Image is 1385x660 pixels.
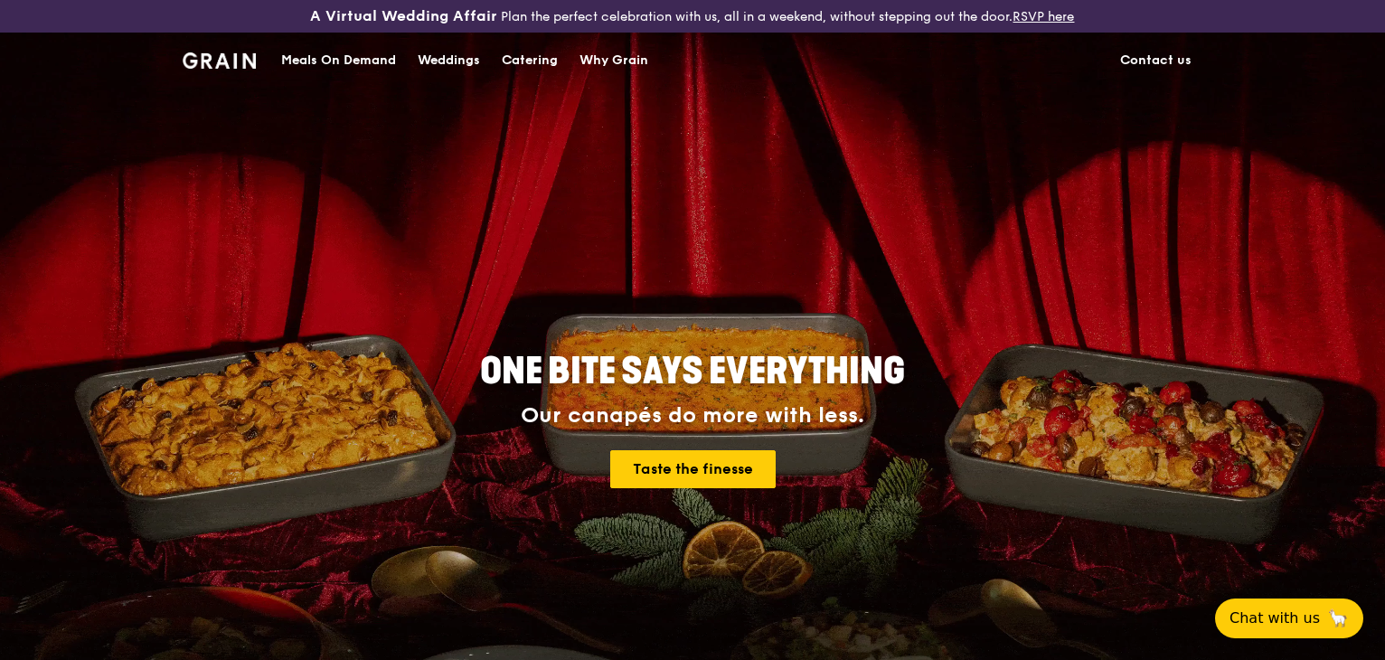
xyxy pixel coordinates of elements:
a: Contact us [1109,33,1202,88]
a: Catering [491,33,569,88]
div: Why Grain [579,33,648,88]
div: Our canapés do more with less. [367,403,1018,429]
div: Catering [502,33,558,88]
div: Weddings [418,33,480,88]
span: Chat with us [1230,608,1320,629]
a: GrainGrain [183,32,256,86]
img: Grain [183,52,256,69]
a: Why Grain [569,33,659,88]
a: RSVP here [1013,9,1074,24]
button: Chat with us🦙 [1215,599,1363,638]
span: ONE BITE SAYS EVERYTHING [480,350,905,393]
div: Meals On Demand [281,33,396,88]
div: Plan the perfect celebration with us, all in a weekend, without stepping out the door. [231,7,1154,25]
a: Taste the finesse [610,450,776,488]
h3: A Virtual Wedding Affair [310,7,497,25]
a: Weddings [407,33,491,88]
span: 🦙 [1327,608,1349,629]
